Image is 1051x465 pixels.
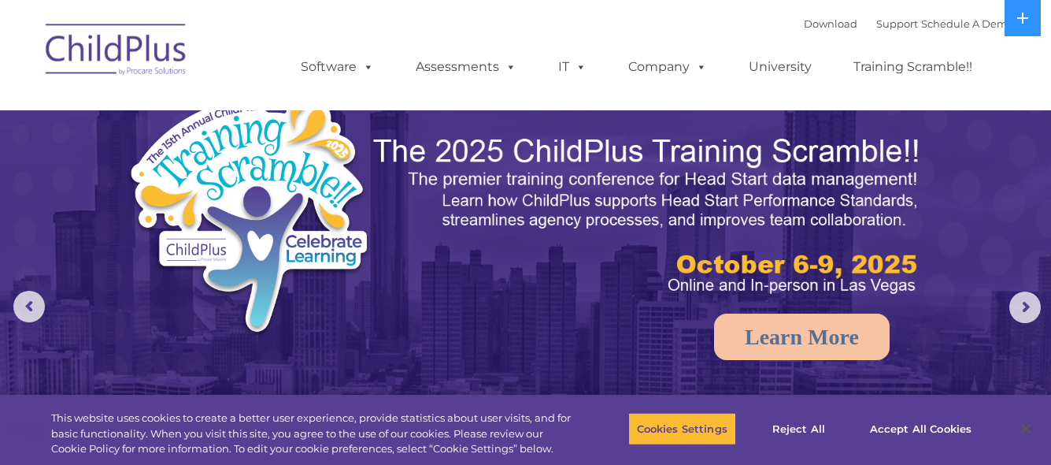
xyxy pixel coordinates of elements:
a: Schedule A Demo [921,17,1014,30]
button: Reject All [749,412,848,445]
button: Cookies Settings [628,412,736,445]
a: Support [876,17,918,30]
font: | [804,17,1014,30]
a: Download [804,17,857,30]
img: ChildPlus by Procare Solutions [38,13,195,91]
a: Learn More [714,314,890,360]
a: IT [542,51,602,83]
a: Training Scramble!! [838,51,988,83]
button: Close [1008,411,1043,446]
a: Assessments [400,51,532,83]
span: Last name [219,104,267,116]
a: Company [612,51,723,83]
button: Accept All Cookies [861,412,980,445]
div: This website uses cookies to create a better user experience, provide statistics about user visit... [51,411,578,457]
span: Phone number [219,169,286,180]
a: Software [285,51,390,83]
a: University [733,51,827,83]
